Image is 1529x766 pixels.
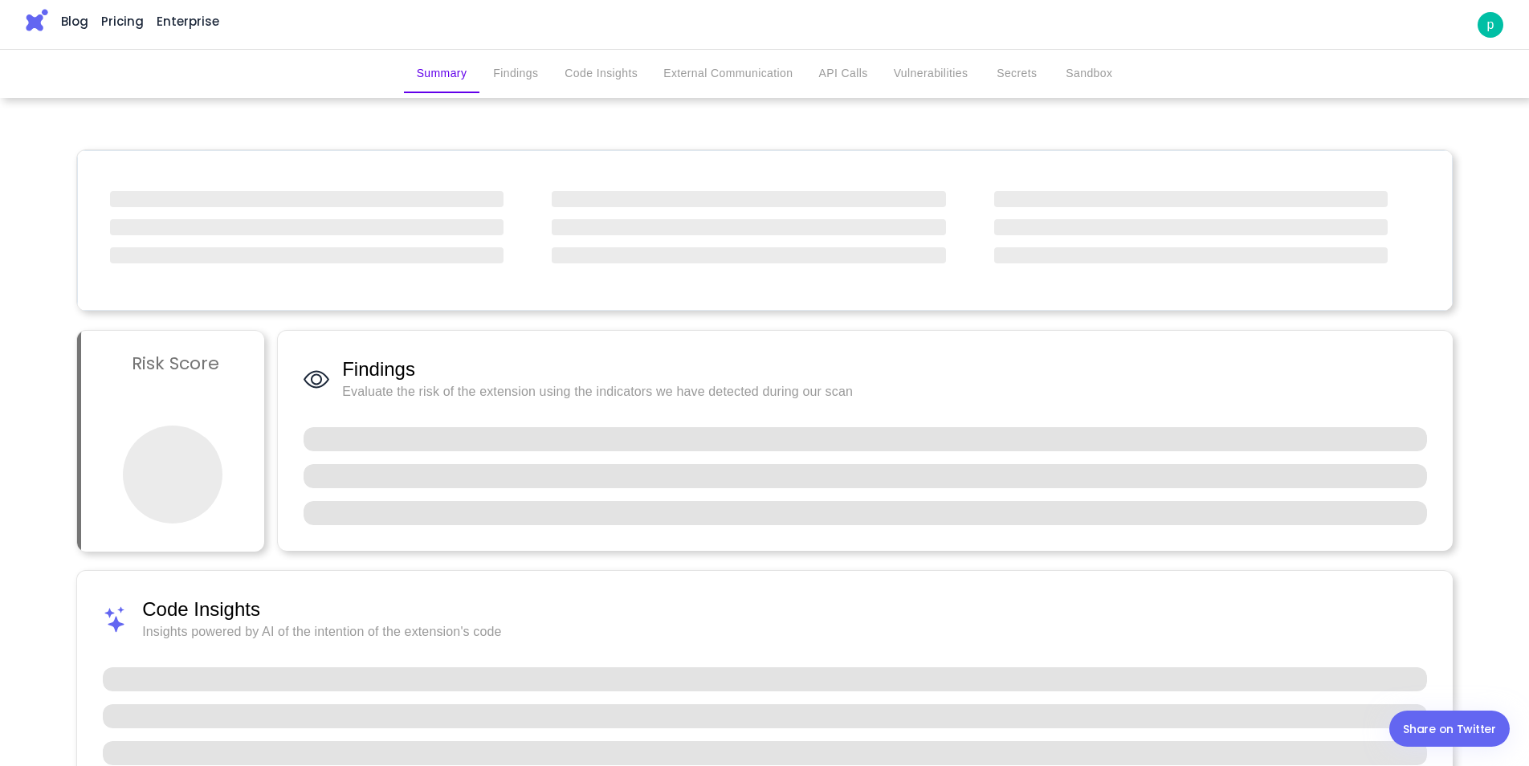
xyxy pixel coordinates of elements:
[981,55,1053,93] button: Secrets
[1403,719,1496,739] div: Share on Twitter
[650,55,805,93] button: External Communication
[1478,12,1503,38] a: p
[110,247,504,263] span: ‌
[404,55,1126,93] div: secondary tabs example
[342,357,1427,382] span: Findings
[994,219,1388,235] span: ‌
[1389,711,1510,747] a: Share on Twitter
[123,426,222,524] span: ‌
[994,191,1388,207] span: ‌
[994,247,1388,263] span: ‌
[110,191,504,207] span: ‌
[552,191,946,207] span: ‌
[142,622,1427,642] span: Insights powered by AI of the intention of the extension's code
[142,597,1427,622] span: Code Insights
[552,55,650,93] button: Code Insights
[881,55,981,93] button: Vulnerabilities
[552,247,946,263] span: ‌
[552,219,946,235] span: ‌
[110,219,504,235] span: ‌
[805,55,880,93] button: API Calls
[404,55,480,93] button: Summary
[1486,15,1494,35] p: p
[342,382,1427,401] span: Evaluate the risk of the extension using the indicators we have detected during our scan
[132,347,220,381] h3: Risk Score
[304,366,329,393] img: Findings
[479,55,552,93] button: Findings
[1053,55,1125,93] button: Sandbox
